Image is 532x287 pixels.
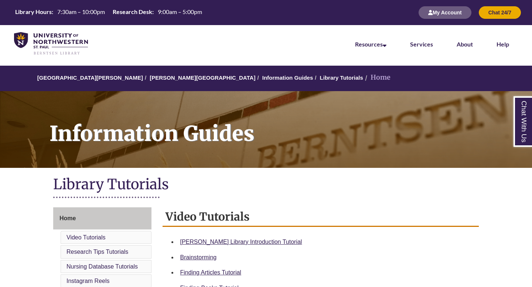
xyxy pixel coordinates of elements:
a: [PERSON_NAME][GEOGRAPHIC_DATA] [150,75,255,81]
button: Chat 24/7 [479,6,521,19]
a: Library Tutorials [320,75,363,81]
a: Video Tutorials [66,234,106,241]
span: 9:00am – 5:00pm [158,8,202,15]
a: Finding Articles Tutorial [180,269,241,276]
li: Home [363,72,391,83]
th: Library Hours: [12,8,54,16]
h1: Library Tutorials [53,175,479,195]
a: Chat 24/7 [479,9,521,15]
h1: Information Guides [41,91,532,158]
a: Nursing Database Tutorials [66,263,138,270]
button: My Account [419,6,471,19]
a: Hours Today [12,8,205,18]
a: Research Tips Tutorials [66,249,128,255]
a: Services [410,41,433,48]
img: UNWSP Library Logo [14,32,88,55]
a: [PERSON_NAME] Library Introduction Tutorial [180,239,302,245]
table: Hours Today [12,8,205,17]
a: About [457,41,473,48]
span: Home [59,215,76,221]
a: Help [497,41,509,48]
a: My Account [419,9,471,15]
a: Brainstorming [180,254,217,260]
span: 7:30am – 10:00pm [57,8,105,15]
a: [GEOGRAPHIC_DATA][PERSON_NAME] [37,75,143,81]
a: Home [53,207,151,229]
a: Resources [355,41,386,48]
h2: Video Tutorials [163,207,479,227]
th: Research Desk: [110,8,155,16]
a: Instagram Reels [66,278,110,284]
a: Information Guides [262,75,313,81]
